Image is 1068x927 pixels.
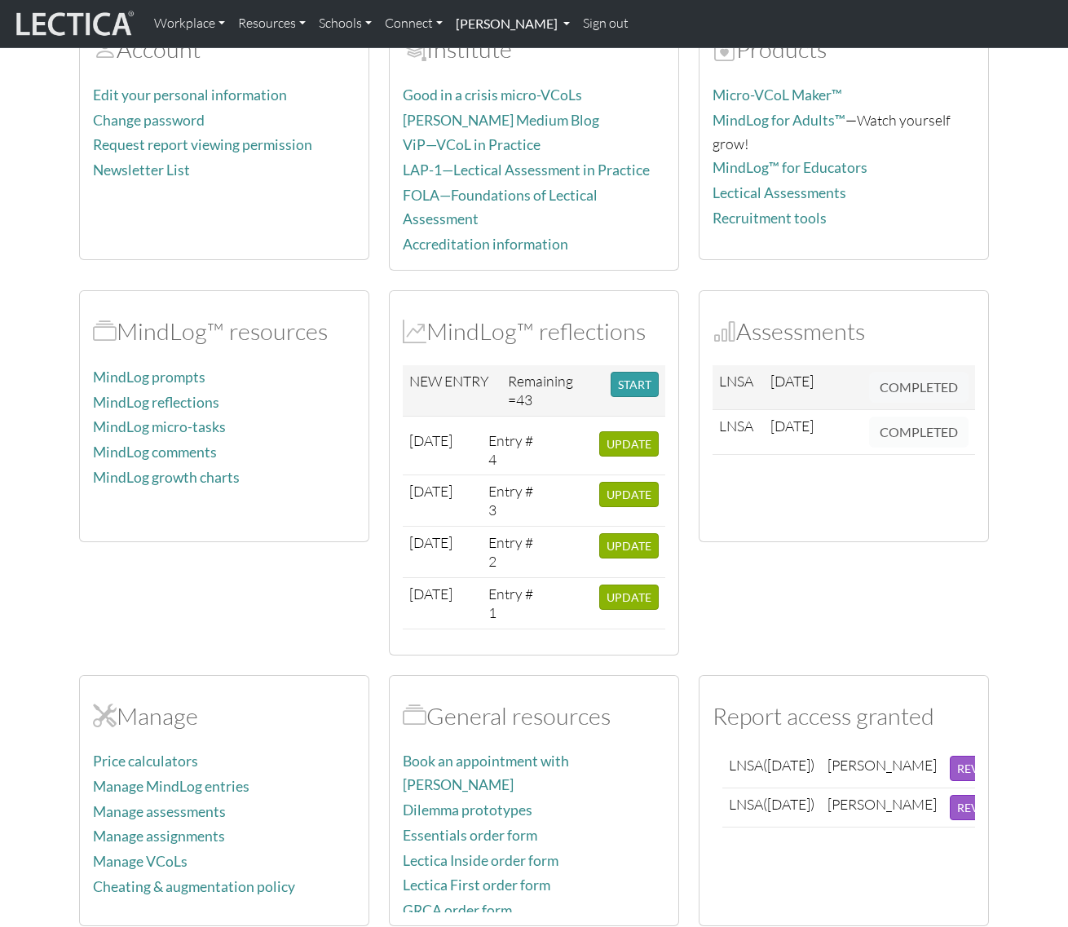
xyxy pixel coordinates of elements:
a: Newsletter List [93,161,190,179]
h2: Report access granted [713,702,975,731]
a: Change password [93,112,205,129]
span: MindLog™ resources [93,316,117,346]
button: START [611,372,659,397]
a: Lectica First order form [403,876,550,894]
a: Recruitment tools [713,210,827,227]
td: Entry # 2 [482,527,542,578]
span: UPDATE [607,437,651,451]
a: Sign out [576,7,635,41]
a: MindLog for Adults™ [713,112,845,129]
p: —Watch yourself grow! [713,108,975,155]
button: REVOKE [950,795,1010,820]
a: Connect [378,7,449,41]
a: [PERSON_NAME] [449,7,576,41]
td: Entry # 4 [482,424,542,475]
a: ViP—VCoL in Practice [403,136,541,153]
a: MindLog™ for Educators [713,159,867,176]
a: Cheating & augmentation policy [93,878,295,895]
a: MindLog micro-tasks [93,418,226,435]
a: MindLog growth charts [93,469,240,486]
span: Products [713,34,736,64]
td: LNSA [713,409,764,454]
span: UPDATE [607,488,651,501]
a: Micro-VCoL Maker™ [713,86,842,104]
button: REVOKE [950,756,1010,781]
a: Price calculators [93,753,198,770]
a: MindLog comments [93,444,217,461]
span: ([DATE]) [763,795,814,813]
span: Manage [93,701,117,731]
a: FOLA—Foundations of Lectical Assessment [403,187,598,227]
a: Manage assignments [93,828,225,845]
a: Book an appointment with [PERSON_NAME] [403,753,569,793]
h2: MindLog™ reflections [403,317,665,346]
span: [DATE] [409,482,452,500]
td: NEW ENTRY [403,365,501,416]
span: Account [93,34,117,64]
span: Resources [403,701,426,731]
h2: Manage [93,702,355,731]
td: LNSA [722,749,821,788]
a: Request report viewing permission [93,136,312,153]
td: LNSA [722,788,821,828]
td: Entry # 3 [482,475,542,527]
a: Workplace [148,7,232,41]
a: Accreditation information [403,236,568,253]
a: MindLog prompts [93,369,205,386]
a: LAP-1—Lectical Assessment in Practice [403,161,650,179]
a: [PERSON_NAME] Medium Blog [403,112,599,129]
td: Entry # 1 [482,577,542,629]
span: UPDATE [607,539,651,553]
a: Lectical Assessments [713,184,846,201]
a: Manage assessments [93,803,226,820]
span: [DATE] [409,585,452,603]
a: Good in a crisis micro-VCoLs [403,86,582,104]
a: Manage MindLog entries [93,778,249,795]
img: lecticalive [12,8,135,39]
a: Lectica Inside order form [403,852,558,869]
span: ([DATE]) [763,756,814,774]
span: 43 [516,391,532,408]
h2: Products [713,35,975,64]
span: MindLog [403,316,426,346]
button: UPDATE [599,585,659,610]
h2: Institute [403,35,665,64]
button: UPDATE [599,431,659,457]
h2: Account [93,35,355,64]
span: UPDATE [607,590,651,604]
div: [PERSON_NAME] [827,756,937,775]
button: UPDATE [599,482,659,507]
span: [DATE] [770,372,814,390]
a: Edit your personal information [93,86,287,104]
h2: General resources [403,702,665,731]
a: GRCA order form [403,902,512,919]
a: Schools [312,7,378,41]
span: [DATE] [409,431,452,449]
span: Assessments [713,316,736,346]
button: UPDATE [599,533,659,558]
a: Resources [232,7,312,41]
a: Manage VCoLs [93,853,188,870]
td: LNSA [713,365,764,410]
h2: Assessments [713,317,975,346]
a: MindLog reflections [93,394,219,411]
a: Essentials order form [403,827,537,844]
h2: MindLog™ resources [93,317,355,346]
span: [DATE] [770,417,814,435]
div: [PERSON_NAME] [827,795,937,814]
a: Dilemma prototypes [403,801,532,819]
span: [DATE] [409,533,452,551]
td: Remaining = [501,365,604,416]
span: Account [403,34,426,64]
